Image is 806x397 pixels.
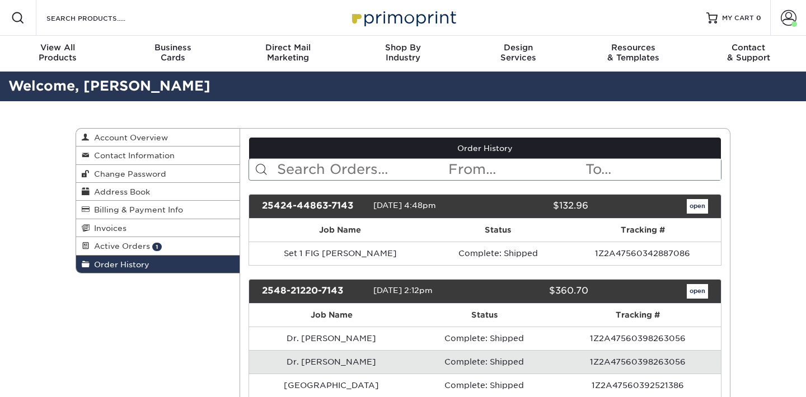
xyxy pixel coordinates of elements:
td: 1Z2A47560398263056 [555,350,721,374]
div: Industry [345,42,461,63]
a: open [687,199,708,214]
th: Status [414,304,555,327]
th: Job Name [249,304,414,327]
div: Services [461,42,576,63]
span: Order History [90,260,149,269]
a: Resources& Templates [576,36,691,72]
div: $360.70 [476,284,596,299]
span: Direct Mail [230,42,345,53]
span: Change Password [90,169,166,178]
th: Tracking # [555,304,721,327]
a: Change Password [76,165,240,183]
span: Design [461,42,576,53]
span: Billing & Payment Info [90,205,183,214]
span: MY CART [722,13,754,23]
div: & Templates [576,42,691,63]
a: Invoices [76,219,240,237]
a: DesignServices [461,36,576,72]
a: Billing & Payment Info [76,201,240,219]
td: [GEOGRAPHIC_DATA] [249,374,414,397]
td: Complete: Shipped [414,327,555,350]
div: $132.96 [476,199,596,214]
input: SEARCH PRODUCTS..... [45,11,154,25]
a: Active Orders 1 [76,237,240,255]
td: 1Z2A47560398263056 [555,327,721,350]
td: Complete: Shipped [414,350,555,374]
span: Active Orders [90,242,150,251]
a: BusinessCards [115,36,231,72]
div: 2548-21220-7143 [254,284,373,299]
span: 1 [152,243,162,251]
a: open [687,284,708,299]
a: Order History [76,256,240,273]
a: Contact Information [76,146,240,164]
div: & Support [691,42,806,63]
a: Order History [249,138,721,159]
span: Account Overview [90,133,168,142]
a: Contact& Support [691,36,806,72]
td: Dr. [PERSON_NAME] [249,350,414,374]
span: Address Book [90,187,150,196]
td: Complete: Shipped [414,374,555,397]
th: Tracking # [565,219,721,242]
input: To... [584,159,721,180]
th: Status [432,219,565,242]
td: Dr. [PERSON_NAME] [249,327,414,350]
div: 25424-44863-7143 [254,199,373,214]
span: Contact Information [90,151,175,160]
span: Business [115,42,231,53]
span: [DATE] 4:48pm [373,201,436,210]
td: Complete: Shipped [432,242,565,265]
td: 1Z2A47560392521386 [555,374,721,397]
a: Direct MailMarketing [230,36,345,72]
div: Marketing [230,42,345,63]
img: Primoprint [347,6,459,30]
span: Invoices [90,224,126,233]
td: 1Z2A47560342887086 [565,242,721,265]
div: Cards [115,42,231,63]
a: Shop ByIndustry [345,36,461,72]
span: [DATE] 2:12pm [373,286,433,295]
span: 0 [756,14,761,22]
td: Set 1 FIG [PERSON_NAME] [249,242,432,265]
a: Account Overview [76,129,240,146]
span: Contact [691,42,806,53]
th: Job Name [249,219,432,242]
span: Shop By [345,42,461,53]
a: Address Book [76,183,240,201]
input: From... [447,159,584,180]
input: Search Orders... [276,159,448,180]
span: Resources [576,42,691,53]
